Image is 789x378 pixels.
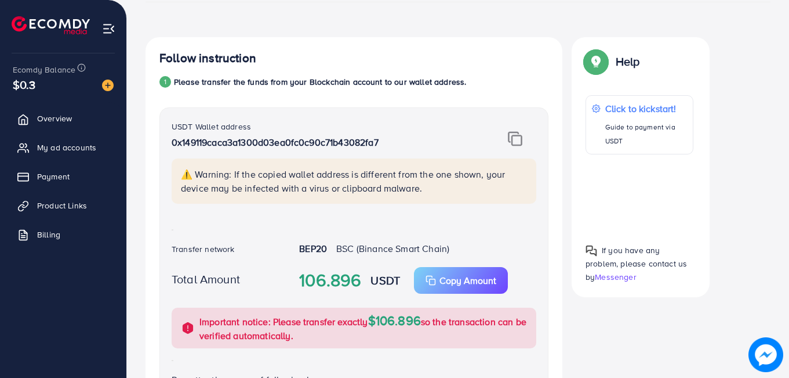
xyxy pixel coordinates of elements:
[9,194,118,217] a: Product Links
[37,113,72,124] span: Overview
[181,167,529,195] p: ⚠️ Warning: If the copied wallet address is different from the one shown, your device may be infe...
[616,55,640,69] p: Help
[174,75,466,89] p: Please transfer the funds from your Blockchain account to our wallet address.
[102,80,114,91] img: image
[159,51,256,66] h4: Follow instruction
[13,64,75,75] span: Ecomdy Balance
[748,337,783,372] img: image
[9,165,118,188] a: Payment
[605,120,687,148] p: Guide to payment via USDT
[586,244,687,283] span: If you have any problem, please contact us by
[37,171,70,182] span: Payment
[9,223,118,246] a: Billing
[181,321,195,335] img: alert
[172,271,240,287] label: Total Amount
[299,242,327,255] strong: BEP20
[172,121,251,132] label: USDT Wallet address
[586,51,606,72] img: Popup guide
[12,16,90,34] img: logo
[159,76,171,88] div: 1
[336,242,449,255] span: BSC (Binance Smart Chain)
[172,243,235,255] label: Transfer network
[595,271,636,283] span: Messenger
[9,107,118,130] a: Overview
[9,136,118,159] a: My ad accounts
[370,272,400,289] strong: USDT
[13,76,36,93] span: $0.3
[439,273,496,287] p: Copy Amount
[586,245,597,257] img: Popup guide
[368,311,421,329] span: $106.896
[37,142,96,153] span: My ad accounts
[102,22,115,35] img: menu
[605,102,687,116] p: Click to kickstart!
[37,229,60,240] span: Billing
[414,267,508,294] button: Copy Amount
[172,135,472,149] p: 0x149119caca3a1300d03ea0fc0c90c71b43082fa7
[37,200,87,211] span: Product Links
[299,268,361,293] strong: 106.896
[199,314,529,343] p: Important notice: Please transfer exactly so the transaction can be verified automatically.
[508,131,522,146] img: img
